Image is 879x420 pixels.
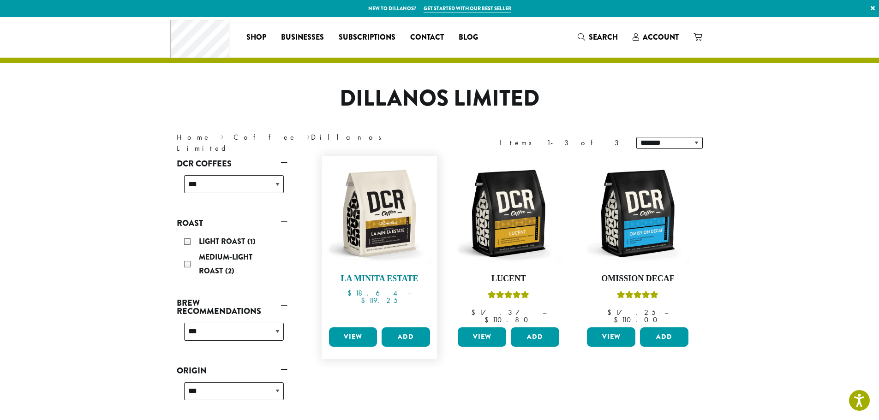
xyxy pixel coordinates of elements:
nav: Breadcrumb [177,132,426,154]
span: Light Roast [199,236,247,247]
span: Account [643,32,679,42]
img: DCR-12oz-Lucent-Stock-scaled.png [455,160,562,266]
img: DCR-12oz-La-Minita-Estate-Stock-scaled.png [326,160,432,266]
span: $ [471,308,479,317]
bdi: 17.25 [607,308,656,317]
a: Omission DecafRated 4.33 out of 5 [585,160,691,324]
span: Blog [459,32,478,43]
span: Search [589,32,618,42]
h4: La Minita Estate [327,274,433,284]
span: Subscriptions [339,32,395,43]
button: Add [382,327,430,347]
span: Contact [410,32,444,43]
span: $ [607,308,615,317]
div: Origin [177,379,287,411]
span: $ [614,315,622,325]
span: (1) [247,236,256,247]
a: Home [177,132,211,142]
a: View [587,327,635,347]
a: La Minita Estate [327,160,433,324]
button: Add [640,327,688,347]
bdi: 110.80 [484,315,532,325]
bdi: 110.00 [614,315,662,325]
a: View [458,327,506,347]
span: – [543,308,546,317]
a: Shop [239,30,274,45]
div: DCR Coffees [177,172,287,204]
span: Medium-Light Roast [199,252,252,276]
div: Rated 4.33 out of 5 [617,290,658,303]
div: Rated 5.00 out of 5 [488,290,529,303]
a: LucentRated 5.00 out of 5 [455,160,562,324]
a: Roast [177,215,287,231]
a: DCR Coffees [177,156,287,172]
h4: Omission Decaf [585,274,691,284]
span: Shop [246,32,266,43]
span: – [407,288,411,298]
span: (2) [225,266,234,276]
bdi: 17.37 [471,308,534,317]
h4: Lucent [455,274,562,284]
bdi: 18.64 [347,288,399,298]
a: View [329,327,377,347]
button: Add [511,327,559,347]
span: $ [484,315,492,325]
a: Origin [177,363,287,379]
span: – [664,308,668,317]
div: Roast [177,231,287,284]
a: Coffee [233,132,297,142]
a: Get started with our best seller [424,5,511,12]
span: › [307,129,310,143]
a: Brew Recommendations [177,295,287,319]
span: $ [361,296,369,305]
h1: Dillanos Limited [170,85,710,112]
span: $ [347,288,355,298]
bdi: 119.25 [361,296,398,305]
div: Brew Recommendations [177,319,287,352]
img: DCR-12oz-Omission-Decaf-scaled.png [585,160,691,266]
span: › [221,129,224,143]
div: Items 1-3 of 3 [500,137,622,148]
a: Search [570,30,625,45]
span: Businesses [281,32,324,43]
